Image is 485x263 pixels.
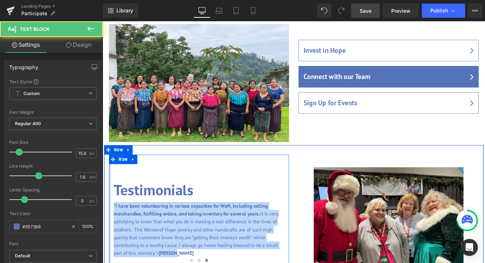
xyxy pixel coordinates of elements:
[9,110,97,115] div: Font Weight
[383,4,419,18] a: Preview
[430,8,448,13] span: Publish
[11,139,24,150] span: Row
[22,223,68,230] input: Color
[194,4,211,18] a: Desktop
[226,86,286,96] a: Sign Up for Events
[9,241,97,246] div: Font
[468,4,482,18] button: More
[391,7,410,15] span: Preview
[12,177,204,203] h2: Testimonials
[9,211,97,216] div: Text Color
[245,4,262,18] a: Mobile
[89,198,96,203] span: px
[116,7,133,14] span: Library
[9,140,97,145] div: Font Size
[21,11,47,16] span: Participate
[9,60,38,70] div: Typography
[79,220,96,233] div: %
[30,150,39,161] a: Expand / Collapse
[16,150,30,161] span: Row
[12,204,186,220] span: "I have been volunteering in various capacities for WoH, including selling merchandise, fulfillin...
[422,4,465,18] button: Publish
[15,121,41,126] b: Regular 400
[226,28,273,38] a: Invest in Hope
[9,164,97,169] div: Line Height
[89,151,96,156] span: px
[23,91,40,97] b: Custom
[334,4,348,18] button: Redo
[360,7,371,15] span: Save
[226,57,301,67] a: Connect with our Team
[228,4,245,18] a: Tablet
[9,79,97,84] div: Text Styles
[21,4,103,9] a: Landing Pages
[461,239,478,256] div: Open Intercom Messenger
[103,4,138,18] a: New Library
[9,188,97,192] div: Letter Spacing
[89,175,96,179] span: em
[24,139,34,150] a: Expand / Collapse
[53,37,104,53] a: Design
[211,4,228,18] a: Laptop
[15,253,30,259] i: Default
[317,4,331,18] button: Undo
[20,26,49,32] span: Text Block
